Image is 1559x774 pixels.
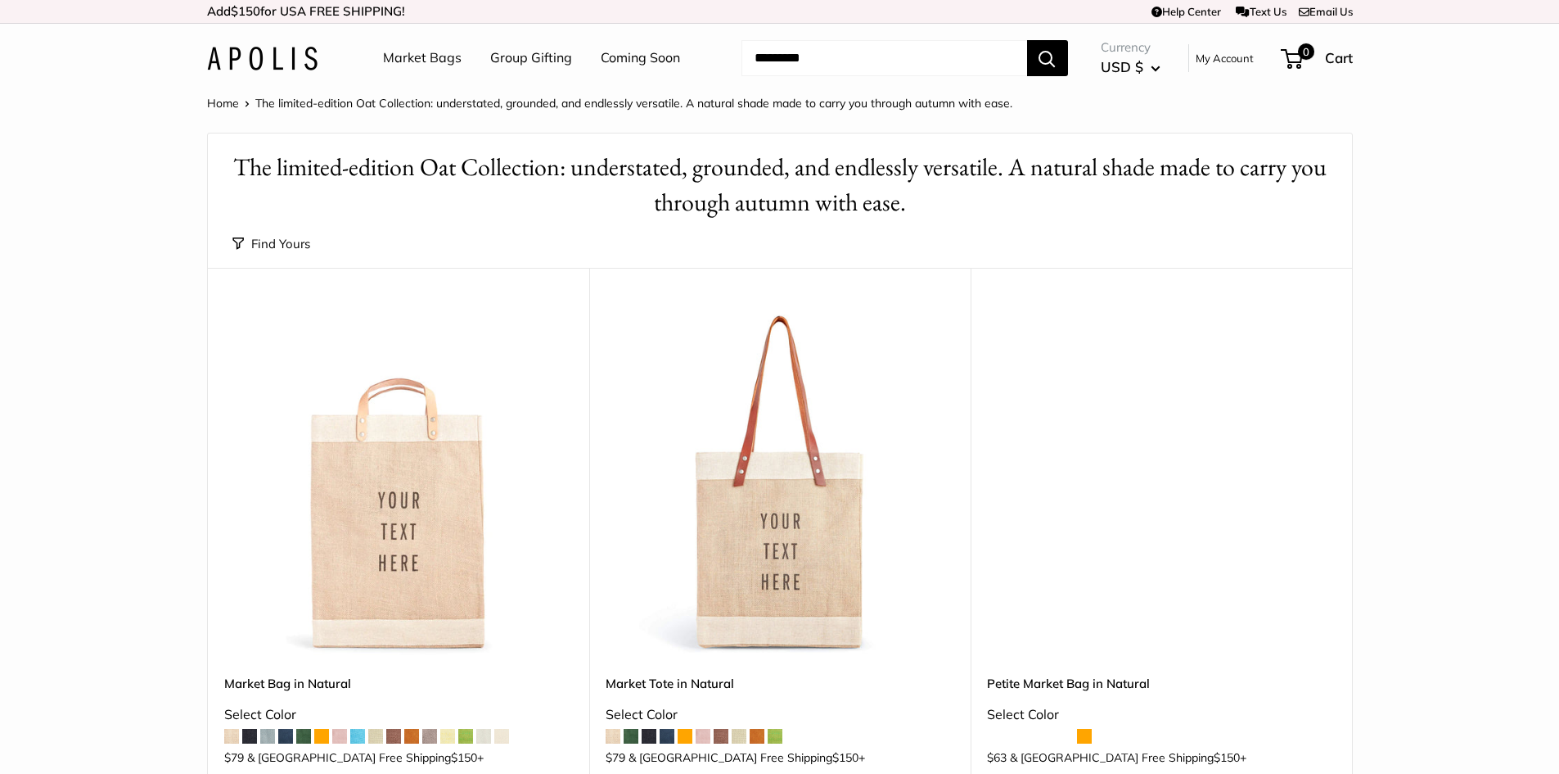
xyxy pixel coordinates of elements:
div: Select Color [224,703,573,727]
span: $150 [832,750,858,765]
h1: The limited-edition Oat Collection: understated, grounded, and endlessly versatile. A natural sha... [232,150,1327,220]
span: The limited-edition Oat Collection: understated, grounded, and endlessly versatile. A natural sha... [255,96,1012,111]
a: Text Us [1236,5,1286,18]
div: Select Color [987,703,1336,727]
a: Help Center [1151,5,1221,18]
span: & [GEOGRAPHIC_DATA] Free Shipping + [629,752,865,763]
img: Market Bag in Natural [224,309,573,658]
a: description_Make it yours with custom printed text.description_The Original Market bag in its 4 n... [606,309,954,658]
span: $150 [231,3,260,19]
span: & [GEOGRAPHIC_DATA] Free Shipping + [1010,752,1246,763]
a: Petite Market Bag in Naturaldescription_Effortless style that elevates every moment [987,309,1336,658]
span: $150 [451,750,477,765]
div: Select Color [606,703,954,727]
a: Market Tote in Natural [606,674,954,693]
a: Email Us [1299,5,1353,18]
input: Search... [741,40,1027,76]
span: $79 [224,750,244,765]
button: Find Yours [232,233,310,256]
span: 0 [1297,43,1313,60]
img: description_Make it yours with custom printed text. [606,309,954,658]
a: Market Bag in Natural [224,674,573,693]
a: Home [207,96,239,111]
a: Market Bags [383,46,462,70]
span: $63 [987,750,1007,765]
span: Currency [1101,36,1160,59]
span: & [GEOGRAPHIC_DATA] Free Shipping + [247,752,484,763]
span: USD $ [1101,58,1143,75]
button: USD $ [1101,54,1160,80]
a: 0 Cart [1282,45,1353,71]
span: Cart [1325,49,1353,66]
a: Coming Soon [601,46,680,70]
a: Group Gifting [490,46,572,70]
a: Petite Market Bag in Natural [987,674,1336,693]
span: $150 [1214,750,1240,765]
a: My Account [1196,48,1254,68]
img: Apolis [207,47,318,70]
span: $79 [606,750,625,765]
a: Market Bag in NaturalMarket Bag in Natural [224,309,573,658]
button: Search [1027,40,1068,76]
nav: Breadcrumb [207,93,1012,114]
